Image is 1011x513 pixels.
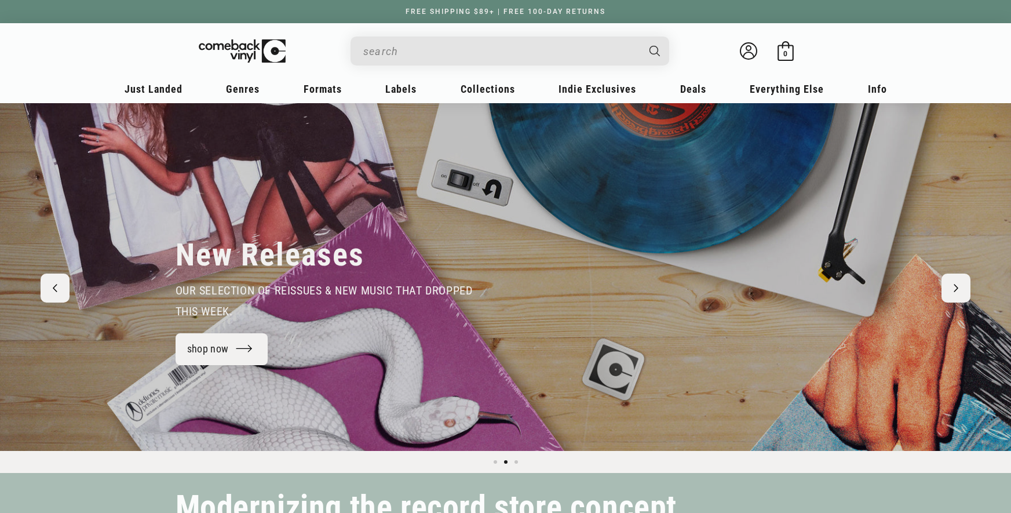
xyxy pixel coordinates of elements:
[351,37,669,66] div: Search
[868,83,887,95] span: Info
[559,83,636,95] span: Indie Exclusives
[125,83,183,95] span: Just Landed
[176,283,473,318] span: our selection of reissues & new music that dropped this week.
[176,333,268,365] a: shop now
[511,457,521,467] button: Load slide 3 of 3
[490,457,501,467] button: Load slide 1 of 3
[783,49,787,58] span: 0
[639,37,670,66] button: Search
[501,457,511,467] button: Load slide 2 of 3
[363,39,638,63] input: When autocomplete results are available use up and down arrows to review and enter to select
[385,83,417,95] span: Labels
[941,274,970,303] button: Next slide
[176,236,364,274] h2: New Releases
[680,83,706,95] span: Deals
[41,274,70,303] button: Previous slide
[304,83,342,95] span: Formats
[461,83,515,95] span: Collections
[394,8,617,16] a: FREE SHIPPING $89+ | FREE 100-DAY RETURNS
[226,83,260,95] span: Genres
[750,83,824,95] span: Everything Else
